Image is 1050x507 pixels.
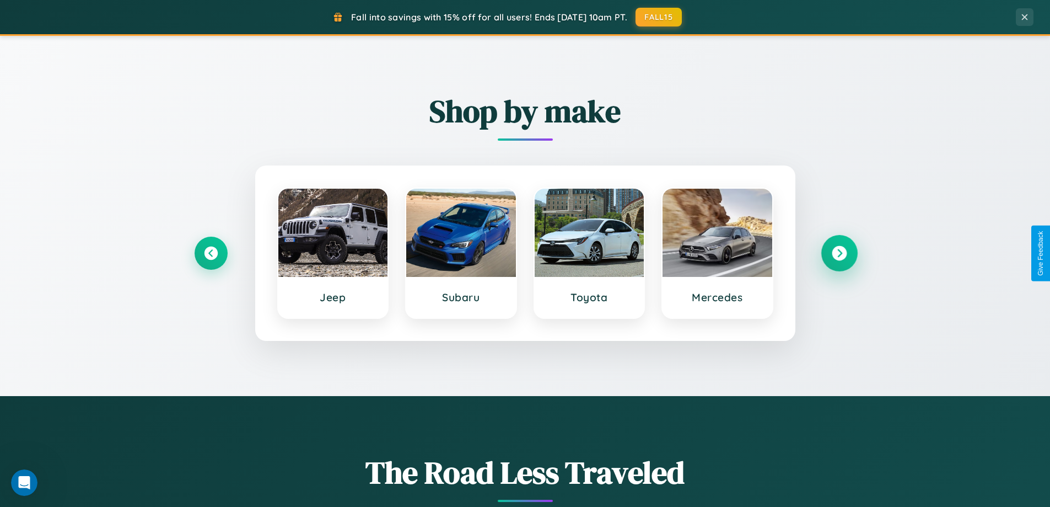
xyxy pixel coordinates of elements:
[674,291,761,304] h3: Mercedes
[417,291,505,304] h3: Subaru
[289,291,377,304] h3: Jeep
[636,8,682,26] button: FALL15
[1037,231,1044,276] div: Give Feedback
[195,451,856,494] h1: The Road Less Traveled
[11,469,37,496] iframe: Intercom live chat
[195,90,856,132] h2: Shop by make
[351,12,627,23] span: Fall into savings with 15% off for all users! Ends [DATE] 10am PT.
[546,291,633,304] h3: Toyota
